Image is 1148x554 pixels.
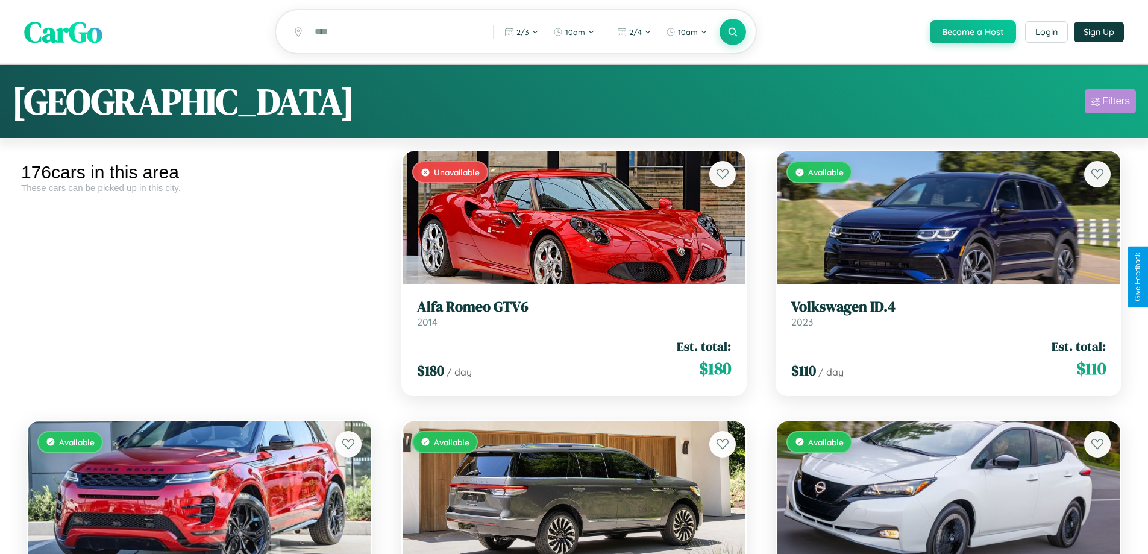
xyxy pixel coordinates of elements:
span: $ 110 [1076,356,1106,380]
span: 10am [565,27,585,37]
button: 10am [547,22,601,42]
div: 176 cars in this area [21,162,378,183]
span: $ 110 [791,360,816,380]
span: Available [59,437,95,447]
button: 2/4 [611,22,657,42]
div: Filters [1102,95,1130,107]
span: 2 / 4 [629,27,642,37]
span: 2 / 3 [516,27,529,37]
span: Available [808,437,844,447]
span: 2023 [791,316,813,328]
button: Sign Up [1074,22,1124,42]
h1: [GEOGRAPHIC_DATA] [12,77,354,126]
button: Become a Host [930,20,1016,43]
span: Available [434,437,469,447]
button: Filters [1085,89,1136,113]
span: $ 180 [417,360,444,380]
span: 10am [678,27,698,37]
span: / day [447,366,472,378]
span: $ 180 [699,356,731,380]
span: Unavailable [434,167,480,177]
button: Login [1025,21,1068,43]
span: CarGo [24,12,102,52]
button: 2/3 [498,22,545,42]
h3: Volkswagen ID.4 [791,298,1106,316]
h3: Alfa Romeo GTV6 [417,298,732,316]
a: Alfa Romeo GTV62014 [417,298,732,328]
a: Volkswagen ID.42023 [791,298,1106,328]
div: Give Feedback [1134,253,1142,301]
span: Est. total: [1052,338,1106,355]
span: 2014 [417,316,438,328]
span: / day [818,366,844,378]
div: These cars can be picked up in this city. [21,183,378,193]
span: Est. total: [677,338,731,355]
span: Available [808,167,844,177]
button: 10am [660,22,714,42]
